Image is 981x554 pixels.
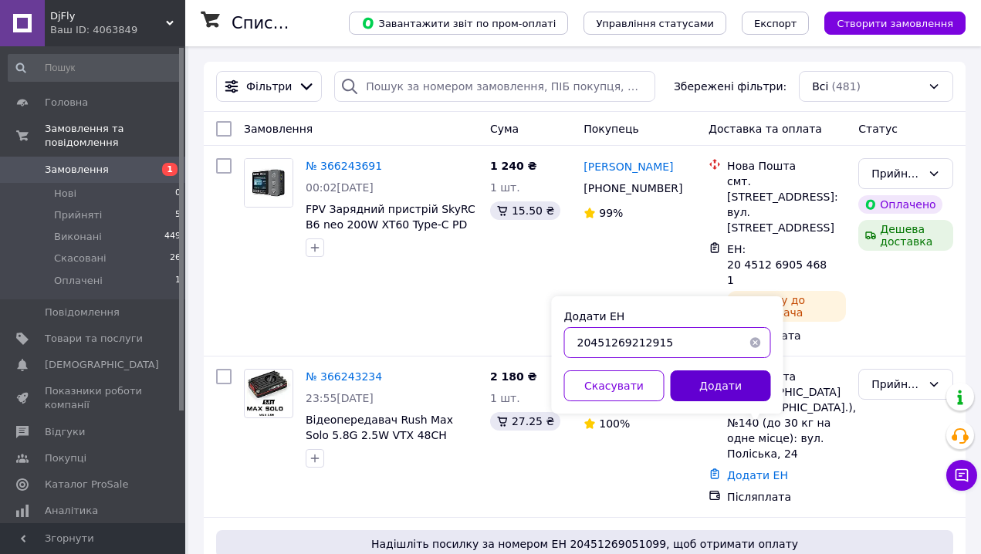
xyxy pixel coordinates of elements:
[727,328,846,343] div: Пром-оплата
[306,203,475,246] a: FPV Зарядний пристрій SkyRC B6 neo 200W XT60 Type-C PD зарядне B6neo DjFly
[858,123,898,135] span: Статус
[740,327,771,358] button: Очистить
[45,332,143,346] span: Товари та послуги
[858,195,942,214] div: Оплачено
[45,163,109,177] span: Замовлення
[54,208,102,222] span: Прийняті
[837,18,953,29] span: Створити замовлення
[162,163,178,176] span: 1
[45,451,86,465] span: Покупці
[175,187,181,201] span: 0
[727,489,846,505] div: Післяплата
[175,208,181,222] span: 5
[232,14,388,32] h1: Список замовлень
[490,412,560,431] div: 27.25 ₴
[727,291,846,322] div: На шляху до одержувача
[490,392,520,404] span: 1 шт.
[674,79,786,94] span: Збережені фільтри:
[8,54,182,82] input: Пошук
[671,370,771,401] button: Додати
[490,370,537,383] span: 2 180 ₴
[754,18,797,29] span: Експорт
[490,160,537,172] span: 1 240 ₴
[45,358,159,372] span: [DEMOGRAPHIC_DATA]
[727,369,846,384] div: Нова Пошта
[244,123,313,135] span: Замовлення
[727,243,827,286] span: ЕН: 20 4512 6905 4681
[170,252,181,265] span: 26
[596,18,714,29] span: Управління статусами
[246,79,292,94] span: Фільтри
[54,252,107,265] span: Скасовані
[727,469,788,481] a: Додати ЕН
[306,160,382,172] a: № 366243691
[54,230,102,244] span: Виконані
[45,96,88,110] span: Головна
[584,12,726,35] button: Управління статусами
[742,12,810,35] button: Експорт
[824,12,966,35] button: Створити замовлення
[709,123,822,135] span: Доставка та оплата
[164,230,181,244] span: 449
[580,177,684,199] div: [PHONE_NUMBER]
[871,376,922,393] div: Прийнято
[306,181,374,194] span: 00:02[DATE]
[306,392,374,404] span: 23:55[DATE]
[50,9,166,23] span: DjFly
[599,207,623,219] span: 99%
[45,122,185,150] span: Замовлення та повідомлення
[727,158,846,174] div: Нова Пошта
[244,369,293,418] a: Фото товару
[45,504,98,518] span: Аналітика
[490,123,519,135] span: Cума
[490,181,520,194] span: 1 шт.
[584,123,638,135] span: Покупець
[54,187,76,201] span: Нові
[54,274,103,288] span: Оплачені
[812,79,828,94] span: Всі
[564,370,665,401] button: Скасувати
[564,310,625,323] label: Додати ЕН
[858,220,953,251] div: Дешева доставка
[946,460,977,491] button: Чат з покупцем
[175,274,181,288] span: 1
[584,159,673,174] a: [PERSON_NAME]
[222,536,947,552] span: Надішліть посилку за номером ЕН 20451269051099, щоб отримати оплату
[599,417,630,430] span: 100%
[361,16,556,30] span: Завантажити звіт по пром-оплаті
[246,370,291,417] img: Фото товару
[306,370,382,383] a: № 366243234
[45,478,128,492] span: Каталог ProSale
[245,159,293,207] img: Фото товару
[244,158,293,208] a: Фото товару
[831,80,861,93] span: (481)
[45,306,120,319] span: Повідомлення
[871,165,922,182] div: Прийнято
[809,16,966,29] a: Створити замовлення
[45,425,85,439] span: Відгуки
[349,12,568,35] button: Завантажити звіт по пром-оплаті
[306,414,453,457] a: Відеопередавач Rush Max Solo 5.8G 2.5W VTX 48CH RUSH FPV DjFly
[727,384,846,461] div: [GEOGRAPHIC_DATA] ([GEOGRAPHIC_DATA].), №140 (до 30 кг на одне місце): вул. Поліська, 24
[334,71,655,102] input: Пошук за номером замовлення, ПІБ покупця, номером телефону, Email, номером накладної
[727,174,846,235] div: смт. [STREET_ADDRESS]: вул. [STREET_ADDRESS]
[45,384,143,412] span: Показники роботи компанії
[490,201,560,220] div: 15.50 ₴
[50,23,185,37] div: Ваш ID: 4063849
